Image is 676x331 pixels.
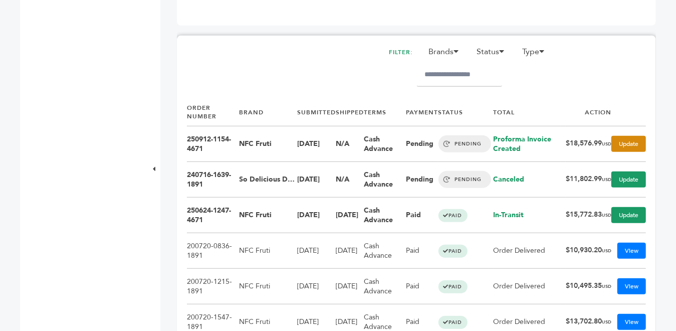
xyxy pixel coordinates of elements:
td: Cash Advance [364,233,406,268]
a: Update [611,172,646,188]
span: USD [602,212,611,218]
td: Order Delivered [494,233,566,268]
td: NFC Fruti [240,233,298,268]
td: [DATE] [336,197,364,233]
a: 250912-1154-4671 [187,134,231,153]
td: Pending [406,161,438,197]
td: Proforma Invoice Created [494,126,566,161]
li: Brands [423,46,470,63]
th: BRAND [240,99,298,126]
td: Canceled [494,161,566,197]
th: PAYMENT [406,99,438,126]
span: PENDING [438,135,491,152]
a: View [617,243,646,259]
td: [DATE] [336,268,364,304]
td: In-Transit [494,197,566,233]
li: Status [472,46,515,63]
input: Filter by keywords [417,63,502,87]
td: NFC Fruti [240,197,298,233]
span: PENDING [438,171,491,188]
td: Cash Advance [364,161,406,197]
td: N/A [336,161,364,197]
h2: FILTER: [389,46,413,59]
a: 200720-1215-1891 [187,277,232,296]
span: USD [602,177,611,183]
th: ORDER NUMBER [187,99,240,126]
td: [DATE] [336,233,364,268]
th: TERMS [364,99,406,126]
td: [DATE] [298,126,336,161]
td: [DATE] [298,233,336,268]
td: [DATE] [298,161,336,197]
td: N/A [336,126,364,161]
td: [DATE] [298,268,336,304]
td: $11,802.99 [566,161,611,197]
a: 240716-1639-1891 [187,170,231,189]
td: [DATE] [298,197,336,233]
span: PAID [438,316,468,329]
td: So Delicious Dairy Free [240,161,298,197]
th: SHIPPED [336,99,364,126]
a: 200720-0836-1891 [187,241,232,260]
a: View [617,278,646,294]
span: PAID [438,280,468,293]
th: TOTAL [494,99,566,126]
td: NFC Fruti [240,268,298,304]
span: PAID [438,245,468,258]
th: STATUS [438,99,494,126]
a: Update [611,136,646,152]
td: Order Delivered [494,268,566,304]
td: Paid [406,233,438,268]
td: Cash Advance [364,268,406,304]
td: Paid [406,268,438,304]
a: 250624-1247-4671 [187,206,231,225]
td: Cash Advance [364,197,406,233]
a: View [617,314,646,330]
td: NFC Fruti [240,126,298,161]
td: $15,772.83 [566,197,611,233]
td: Cash Advance [364,126,406,161]
li: Type [517,46,555,63]
a: Update [611,207,646,223]
td: Pending [406,126,438,161]
span: USD [602,319,611,325]
span: PAID [438,209,468,222]
span: USD [602,141,611,147]
td: $18,576.99 [566,126,611,161]
td: Paid [406,197,438,233]
td: $10,495.35 [566,268,611,304]
th: ACTION [566,99,611,126]
span: USD [602,248,611,254]
td: $10,930.20 [566,233,611,268]
span: USD [602,283,611,289]
th: SUBMITTED [298,99,336,126]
